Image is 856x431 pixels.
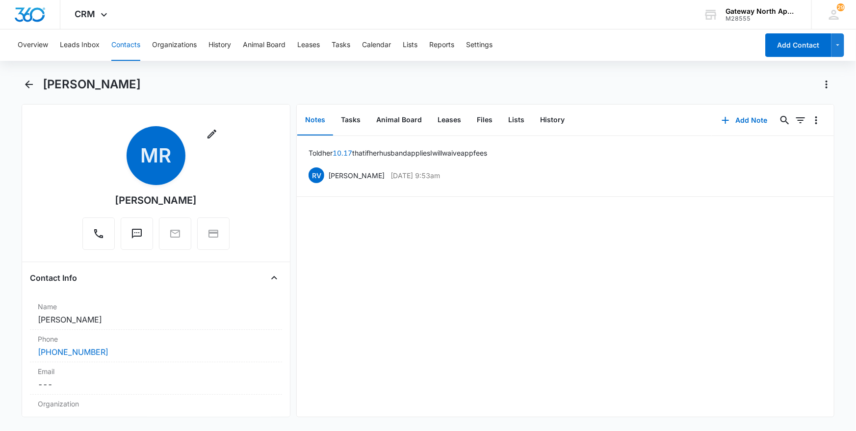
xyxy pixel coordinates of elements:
[82,233,115,241] a: Call
[243,29,285,61] button: Animal Board
[127,126,185,185] span: MR
[30,395,283,427] div: Organization---
[332,29,350,61] button: Tasks
[30,272,77,284] h4: Contact Info
[297,29,320,61] button: Leases
[793,112,808,128] button: Filters
[333,105,368,135] button: Tasks
[111,29,140,61] button: Contacts
[38,346,108,358] a: [PHONE_NUMBER]
[466,29,493,61] button: Settings
[726,7,797,15] div: account name
[30,297,283,330] div: Name[PERSON_NAME]
[38,314,275,325] dd: [PERSON_NAME]
[837,3,845,11] span: 29
[390,170,440,181] p: [DATE] 9:53am
[38,399,275,409] label: Organization
[469,105,500,135] button: Files
[403,29,417,61] button: Lists
[38,301,275,312] label: Name
[309,148,487,158] p: Told her that if her husband applies I will waive app fees
[38,378,275,390] dd: ---
[309,167,324,183] span: RV
[152,29,197,61] button: Organizations
[208,29,231,61] button: History
[18,29,48,61] button: Overview
[837,3,845,11] div: notifications count
[22,77,37,92] button: Back
[777,112,793,128] button: Search...
[30,330,283,362] div: Phone[PHONE_NUMBER]
[500,105,532,135] button: Lists
[75,9,96,19] span: CRM
[60,29,100,61] button: Leads Inbox
[43,77,141,92] h1: [PERSON_NAME]
[38,366,275,377] label: Email
[429,29,454,61] button: Reports
[38,411,275,423] dd: ---
[532,105,572,135] button: History
[38,334,275,344] label: Phone
[266,270,282,286] button: Close
[297,105,333,135] button: Notes
[362,29,391,61] button: Calendar
[765,33,831,57] button: Add Contact
[819,77,834,92] button: Actions
[115,193,197,208] div: [PERSON_NAME]
[808,112,824,128] button: Overflow Menu
[30,362,283,395] div: Email---
[82,217,115,250] button: Call
[712,108,777,132] button: Add Note
[333,149,352,157] a: 10.17
[328,170,385,181] p: [PERSON_NAME]
[726,15,797,22] div: account id
[368,105,430,135] button: Animal Board
[121,233,153,241] a: Text
[121,217,153,250] button: Text
[430,105,469,135] button: Leases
